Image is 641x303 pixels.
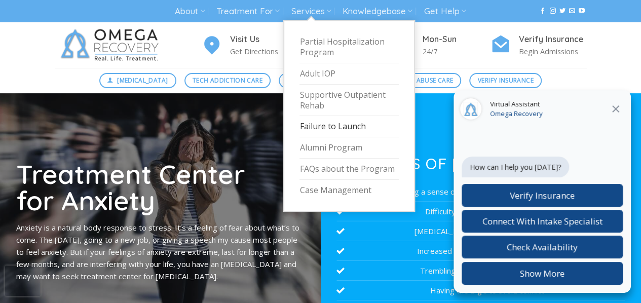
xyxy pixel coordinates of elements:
[184,73,271,88] a: Tech Addiction Care
[291,2,331,21] a: Services
[299,85,399,117] a: Supportive Outpatient Rehab
[193,75,262,85] span: Tech Addiction Care
[16,221,305,282] p: Anxiety is a natural body response to stress. It’s a feeling of fear about what’s to come. The [D...
[230,33,298,46] h4: Visit Us
[491,33,587,58] a: Verify Insurance Begin Admissions
[478,75,534,85] span: Verify Insurance
[299,137,399,159] a: Alumni Program
[117,75,168,85] span: [MEDICAL_DATA]
[336,281,625,300] li: Having the urge to avoid conflict
[540,8,546,15] a: Follow on Facebook
[519,33,587,46] h4: Verify Insurance
[230,46,298,57] p: Get Directions
[569,8,575,15] a: Send us an email
[299,31,399,63] a: Partial Hospitalization Program
[5,266,41,296] iframe: reCAPTCHA
[299,116,399,137] a: Failure to Launch
[336,221,625,241] li: [MEDICAL_DATA] or trouble falling asleep
[299,180,399,201] a: Case Management
[424,2,466,21] a: Get Help
[423,33,491,46] h4: Mon-Sun
[423,46,491,57] p: 24/7
[336,261,625,281] li: Trembling, sweating or a weak feeling.
[16,161,305,214] h1: Treatment Center for Anxiety
[279,73,362,88] a: Mental Health Care
[99,73,176,88] a: [MEDICAL_DATA]
[579,8,585,15] a: Follow on YouTube
[370,73,461,88] a: Substance Abuse Care
[379,75,453,85] span: Substance Abuse Care
[299,159,399,180] a: FAQs about the Program
[519,46,587,57] p: Begin Admissions
[549,8,555,15] a: Follow on Instagram
[336,241,625,261] li: Increased heartrate and rapid breathing
[55,22,169,68] img: Omega Recovery
[343,2,412,21] a: Knowledgebase
[175,2,205,21] a: About
[559,8,565,15] a: Follow on Twitter
[299,63,399,85] a: Adult IOP
[216,2,280,21] a: Treatment For
[202,33,298,58] a: Visit Us Get Directions
[469,73,542,88] a: Verify Insurance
